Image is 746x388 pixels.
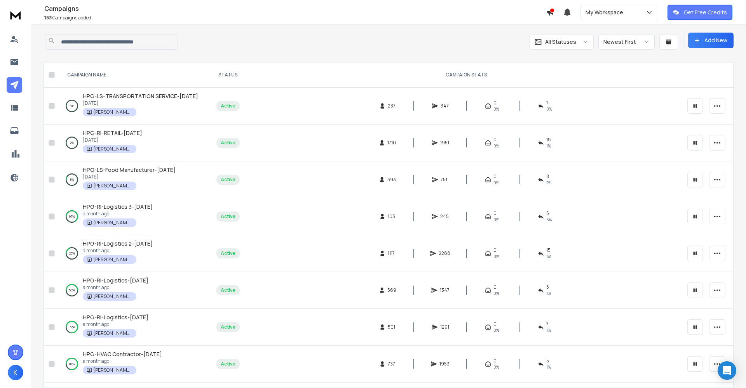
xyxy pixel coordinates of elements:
[83,358,162,364] p: a month ago
[83,129,142,137] a: HPG-RI-RETAIL-[DATE]
[83,284,148,291] p: a month ago
[70,176,74,184] p: 8 %
[93,220,132,226] p: [PERSON_NAME] Property Group
[493,180,499,186] span: 0%
[221,177,235,183] div: Active
[546,321,549,327] span: 7
[83,92,198,100] a: HPG-LS-TRANSPORTATION SERVICE-[DATE]
[58,62,206,88] th: CAMPAIGN NAME
[250,62,683,88] th: CAMPAIGN STATS
[83,100,198,106] p: [DATE]
[441,177,448,183] span: 751
[83,350,162,358] span: HPG-HVAC Contractor-[DATE]
[83,240,153,247] span: HPG-RI-Logistics 2-[DATE]
[221,140,235,146] div: Active
[668,5,732,20] button: Get Free Credits
[93,330,132,336] p: [PERSON_NAME] Property Group
[439,361,450,367] span: 1953
[83,240,153,248] a: HPG-RI-Logistics 2-[DATE]
[546,364,551,370] span: 1 %
[58,198,206,235] td: 67%HPG-RI-Logistics 3-[DATE]a month ago[PERSON_NAME] Property Group
[58,125,206,161] td: 2%HPG-RI-RETAIL-[DATE][DATE][PERSON_NAME] Property Group
[58,309,206,346] td: 79%HPG-RI-Logistics-[DATE]a month ago[PERSON_NAME] Property Group
[546,327,551,333] span: 1 %
[44,4,546,13] h1: Campaigns
[493,173,497,180] span: 0
[221,324,235,330] div: Active
[8,365,23,380] button: K
[58,161,206,198] td: 8%HPG-LS-Food Manufacturer-[DATE][DATE][PERSON_NAME] Property Group
[44,15,546,21] p: Campaigns added
[546,247,551,253] span: 15
[58,235,206,272] td: 20%HPG-RI-Logistics 2-[DATE]a month ago[PERSON_NAME] Property Group
[441,103,449,109] span: 347
[718,361,736,380] div: Open Intercom Messenger
[83,314,148,321] a: HPG-RI-Logistics-[DATE]
[493,137,497,143] span: 0
[546,210,549,217] span: 5
[221,287,235,293] div: Active
[546,358,549,364] span: 5
[439,250,450,256] span: 2288
[83,211,153,217] p: a month ago
[493,210,497,217] span: 0
[688,33,734,48] button: Add New
[546,284,549,290] span: 5
[83,314,148,321] span: HPG-RI-Logistics-[DATE]
[8,8,23,22] img: logo
[493,284,497,290] span: 0
[83,350,162,358] a: HPG-HVAC Contractor-[DATE]
[83,248,153,254] p: a month ago
[493,358,497,364] span: 0
[546,290,551,296] span: 1 %
[83,203,153,211] a: HPG-RI-Logistics 3-[DATE]
[69,360,75,368] p: 81 %
[69,286,75,294] p: 50 %
[493,364,499,370] span: 0%
[546,253,551,260] span: 1 %
[83,277,148,284] a: HPG-RI-Logistics-[DATE]
[44,14,52,21] span: 153
[493,253,499,260] span: 0%
[586,9,626,16] p: My Workspace
[440,324,449,330] span: 1291
[83,174,176,180] p: [DATE]
[493,217,499,223] span: 0%
[69,249,75,257] p: 20 %
[546,217,552,223] span: 5 %
[387,140,396,146] span: 1710
[440,213,449,220] span: 245
[206,62,250,88] th: STATUS
[83,137,142,143] p: [DATE]
[83,321,148,327] p: a month ago
[83,166,176,173] span: HPG-LS-Food Manufacturer-[DATE]
[493,100,497,106] span: 0
[388,250,396,256] span: 1117
[221,213,235,220] div: Active
[93,109,132,115] p: [PERSON_NAME] Property Group
[493,143,499,149] span: 0%
[58,88,206,125] td: 3%HPG-LS-TRANSPORTATION SERVICE-[DATE][DATE][PERSON_NAME] Property Group
[221,103,235,109] div: Active
[546,106,552,112] span: 0 %
[493,106,499,112] span: 0%
[93,146,132,152] p: [PERSON_NAME] Property Group
[493,290,499,296] span: 0%
[387,287,396,293] span: 569
[493,321,497,327] span: 0
[83,277,148,284] span: HPG-RI-Logistics-[DATE]
[221,250,235,256] div: Active
[493,247,497,253] span: 0
[598,34,655,50] button: Newest First
[388,361,396,367] span: 737
[93,367,132,373] p: [PERSON_NAME] Property Group
[69,213,75,220] p: 67 %
[684,9,727,16] p: Get Free Credits
[58,272,206,309] td: 50%HPG-RI-Logistics-[DATE]a month ago[PERSON_NAME] Property Group
[545,38,576,46] p: All Statuses
[388,324,396,330] span: 501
